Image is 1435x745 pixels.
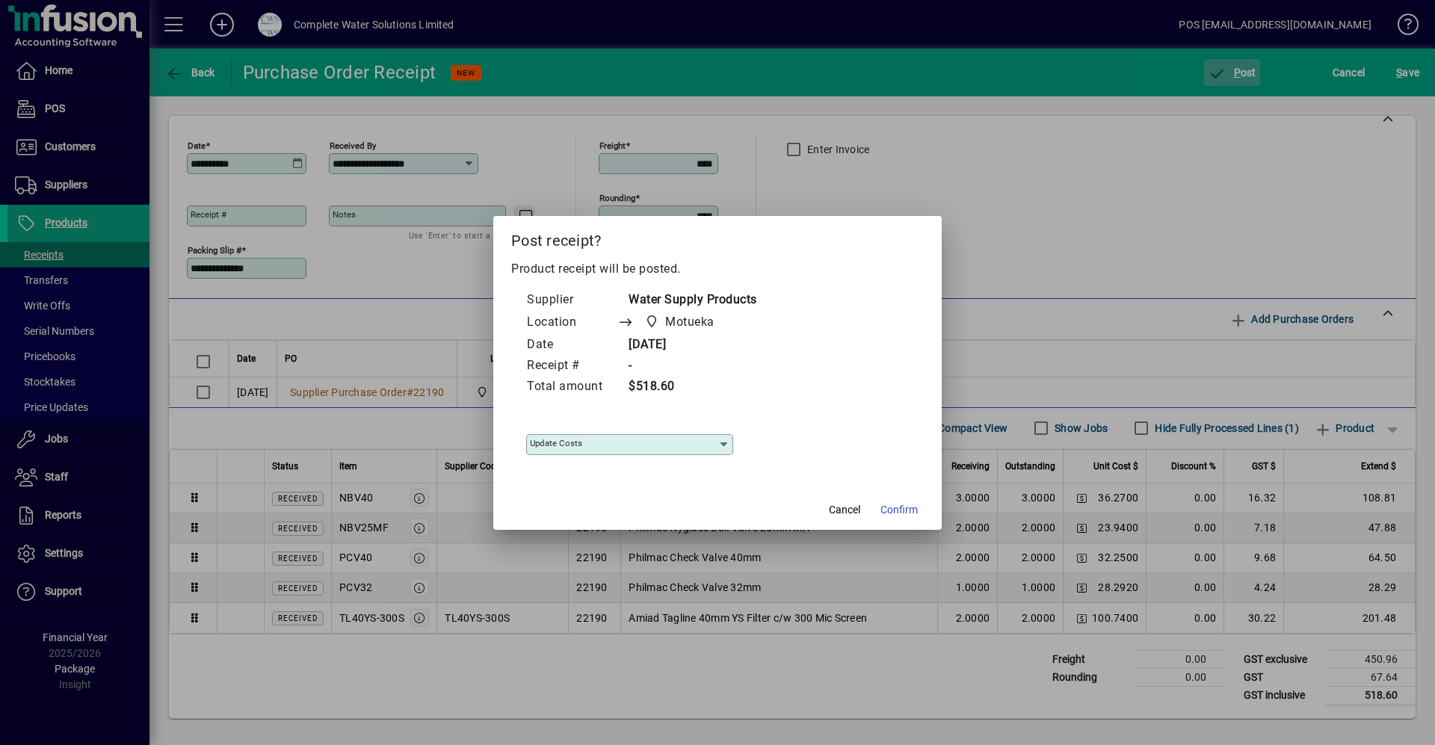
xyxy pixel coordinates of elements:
[526,311,617,335] td: Location
[617,356,757,377] td: -
[641,312,720,333] span: Motueka
[511,260,924,278] p: Product receipt will be posted.
[526,290,617,311] td: Supplier
[530,438,582,448] mat-label: Update costs
[526,356,617,377] td: Receipt #
[526,335,617,356] td: Date
[665,313,715,331] span: Motueka
[617,335,757,356] td: [DATE]
[880,502,918,518] span: Confirm
[874,497,924,524] button: Confirm
[526,377,617,398] td: Total amount
[829,502,860,518] span: Cancel
[617,290,757,311] td: Water Supply Products
[821,497,868,524] button: Cancel
[617,377,757,398] td: $518.60
[493,216,942,259] h2: Post receipt?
